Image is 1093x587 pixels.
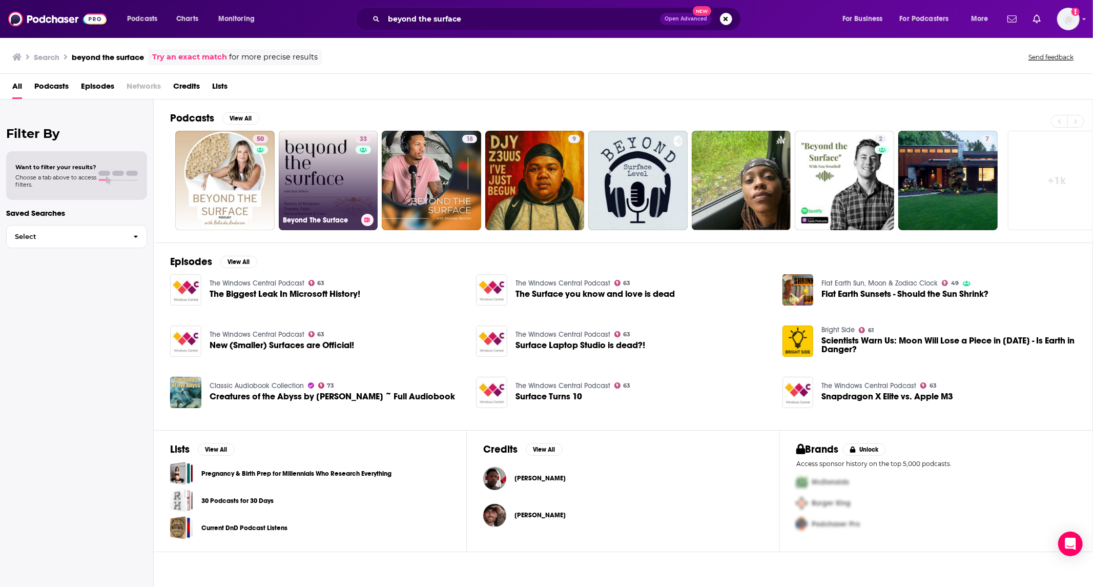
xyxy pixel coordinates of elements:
[812,520,860,529] span: Podchaser Pro
[483,443,563,456] a: CreditsView All
[782,274,814,306] img: Flat Earth Sunsets - Should the Sun Shrink?
[211,11,268,27] button: open menu
[796,443,839,456] h2: Brands
[170,443,190,456] h2: Lists
[515,341,645,350] a: Surface Laptop Studio is dead?!
[6,225,147,248] button: Select
[170,326,201,357] img: New (Smaller) Surfaces are Official!
[514,474,566,482] a: Andre Davis
[624,281,631,286] span: 63
[127,12,157,26] span: Podcasts
[120,11,171,27] button: open menu
[308,331,325,337] a: 63
[476,326,507,357] a: Surface Laptop Studio is dead?!
[515,279,610,288] a: The Windows Central Podcast
[283,216,357,225] h3: Beyond The Surface
[782,326,814,357] img: Scientists Warn Us: Moon Will Lose a Piece in 2025 - Is Earth in Danger?
[514,474,566,482] span: [PERSON_NAME]
[795,131,894,230] a: 2
[210,381,304,390] a: Classic Audiobook Collection
[6,208,147,218] p: Saved Searches
[665,16,707,22] span: Open Advanced
[360,134,367,145] span: 33
[982,135,994,143] a: 7
[34,52,59,62] h3: Search
[485,131,585,230] a: 9
[170,377,201,408] img: Creatures of the Abyss by Murray Leinster ~ Full Audiobook
[1071,8,1080,16] svg: Add a profile image
[462,135,477,143] a: 18
[318,382,335,389] a: 73
[170,112,214,125] h2: Podcasts
[170,462,193,485] a: Pregnancy & Birth Prep for Millennials Who Research Everything
[210,330,304,339] a: The Windows Central Podcast
[72,52,144,62] h3: beyond the surface
[210,290,360,298] a: The Biggest Leak In Microsoft History!
[7,233,125,240] span: Select
[198,443,235,456] button: View All
[173,78,200,99] a: Credits
[127,78,161,99] span: Networks
[483,499,763,532] button: Rick WilliamRick William
[152,51,227,63] a: Try an exact match
[1025,53,1077,62] button: Send feedback
[170,112,259,125] a: PodcastsView All
[614,280,631,286] a: 63
[1057,8,1080,30] span: Logged in as eerdmans
[868,328,874,333] span: 61
[514,511,566,519] a: Rick William
[515,290,675,298] a: The Surface you know and love is dead
[34,78,69,99] a: Podcasts
[218,12,255,26] span: Monitoring
[483,467,506,490] a: Andre Davis
[920,382,937,389] a: 63
[170,516,193,539] a: Current DnD Podcast Listens
[170,255,257,268] a: EpisodesView All
[175,131,275,230] a: 50
[210,392,455,401] a: Creatures of the Abyss by Murray Leinster ~ Full Audiobook
[964,11,1001,27] button: open menu
[382,131,481,230] a: 18
[782,377,814,408] img: Snapdragon X Elite vs. Apple M3
[483,462,763,495] button: Andre DavisAndre Davis
[875,135,886,143] a: 2
[170,255,212,268] h2: Episodes
[812,499,851,508] span: Burger King
[220,256,257,268] button: View All
[514,511,566,519] span: [PERSON_NAME]
[170,489,193,512] a: 30 Podcasts for 30 Days
[821,336,1076,354] a: Scientists Warn Us: Moon Will Lose a Piece in 2025 - Is Earth in Danger?
[308,280,325,286] a: 63
[859,327,874,333] a: 61
[483,504,506,527] img: Rick William
[356,135,371,143] a: 33
[279,131,378,230] a: 33Beyond The Surface
[942,280,959,286] a: 49
[930,383,937,388] span: 63
[900,12,949,26] span: For Podcasters
[210,341,354,350] a: New (Smaller) Surfaces are Official!
[253,135,268,143] a: 50
[15,174,96,188] span: Choose a tab above to access filters.
[210,392,455,401] span: Creatures of the Abyss by [PERSON_NAME] ~ Full Audiobook
[624,383,631,388] span: 63
[572,134,576,145] span: 9
[170,11,204,27] a: Charts
[568,135,580,143] a: 9
[898,131,998,230] a: 7
[476,377,507,408] img: Surface Turns 10
[8,9,107,29] img: Podchaser - Follow, Share and Rate Podcasts
[792,493,812,514] img: Second Pro Logo
[466,134,473,145] span: 18
[81,78,114,99] a: Episodes
[15,164,96,171] span: Want to filter your results?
